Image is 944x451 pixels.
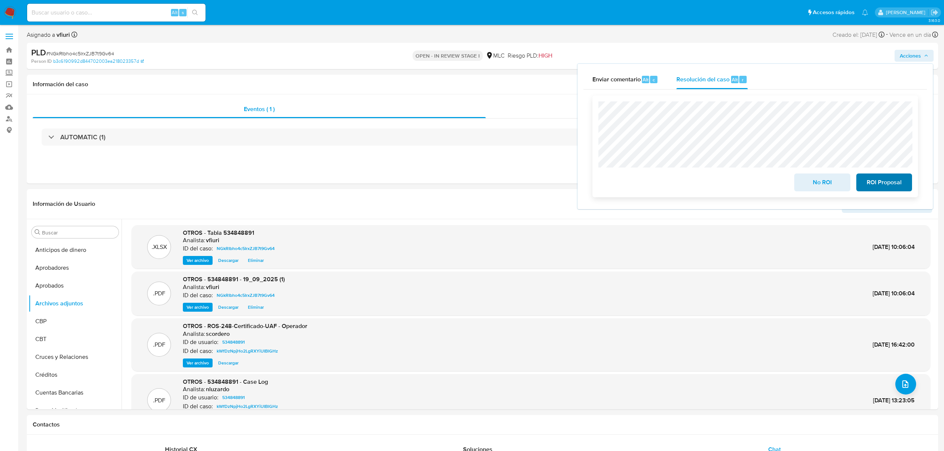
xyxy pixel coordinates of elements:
[217,244,275,253] span: NGkRIbho4c5IrxZJB7t9Gv64
[214,291,278,300] a: NGkRIbho4c5IrxZJB7t9Gv64
[46,50,114,57] span: # NGkRIbho4c5IrxZJB7t9Gv64
[183,394,219,401] p: ID de usuario:
[873,289,915,298] span: [DATE] 10:06:04
[886,9,928,16] p: valentina.fiuri@mercadolibre.com
[244,256,268,265] button: Eliminar
[248,304,264,311] span: Eliminar
[31,46,46,58] b: PLD
[27,31,70,39] span: Asignado a
[206,237,219,244] h6: vfiuri
[187,7,203,18] button: search-icon
[31,58,52,65] b: Person ID
[183,245,213,252] p: ID del caso:
[214,347,281,356] a: kWfDzNpjHo2LgRXYiUIBlGHz
[153,396,165,405] p: .PDF
[206,330,230,338] h6: scordero
[413,51,483,61] p: OPEN - IN REVIEW STAGE I
[33,81,932,88] h1: Información del caso
[152,243,167,251] p: .XLSX
[183,283,205,291] p: Analista:
[508,52,552,60] span: Riesgo PLD:
[172,9,178,16] span: Alt
[214,244,278,253] a: NGkRIbho4c5IrxZJB7t9Gv64
[539,51,552,60] span: HIGH
[206,386,229,393] h6: nluzardo
[183,403,213,410] p: ID del caso:
[183,338,219,346] p: ID de usuario:
[53,58,144,65] a: b3c6190992d844702003ea218023357d
[217,291,275,300] span: NGkRIbho4c5IrxZJB7t9Gv64
[29,312,122,330] button: CBP
[182,9,184,16] span: s
[222,338,245,347] span: 534848891
[248,257,264,264] span: Eliminar
[895,374,916,395] button: upload-file
[29,348,122,366] button: Cruces y Relaciones
[214,303,242,312] button: Descargar
[183,256,213,265] button: Ver archivo
[217,402,278,411] span: kWfDzNpjHo2LgRXYiUIBlGHz
[218,257,239,264] span: Descargar
[29,241,122,259] button: Anticipos de dinero
[218,304,239,311] span: Descargar
[244,303,268,312] button: Eliminar
[214,358,242,367] button: Descargar
[222,393,245,402] span: 534848891
[866,174,902,191] span: ROI Proposal
[183,303,213,312] button: Ver archivo
[29,277,122,295] button: Aprobados
[153,289,165,298] p: .PDF
[732,76,738,83] span: Alt
[35,229,41,235] button: Buscar
[33,200,95,208] h1: Información de Usuario
[206,283,219,291] h6: vfiuri
[889,31,931,39] span: Vence en un día
[183,377,268,386] span: OTROS - 534848891 - Case Log
[29,402,122,419] button: Datos Modificados
[742,76,744,83] span: r
[217,347,278,356] span: kWfDzNpjHo2LgRXYiUIBlGHz
[486,52,505,60] div: MLC
[183,292,213,299] p: ID del caso:
[27,8,206,17] input: Buscar usuario o caso...
[643,76,649,83] span: Alt
[833,30,885,40] div: Creado el: [DATE]
[183,237,205,244] p: Analista:
[794,173,850,191] button: No ROI
[42,229,116,236] input: Buscar
[804,174,840,191] span: No ROI
[653,76,655,83] span: c
[55,30,70,39] b: vfiuri
[873,243,915,251] span: [DATE] 10:06:04
[183,386,205,393] p: Analista:
[187,304,209,311] span: Ver archivo
[33,421,932,428] h1: Contactos
[900,50,921,62] span: Acciones
[187,257,209,264] span: Ver archivo
[219,393,248,402] a: 534848891
[813,9,854,16] span: Accesos rápidos
[29,384,122,402] button: Cuentas Bancarias
[183,358,213,367] button: Ver archivo
[29,295,122,312] button: Archivos adjuntos
[153,341,165,349] p: .PDF
[856,173,912,191] button: ROI Proposal
[183,322,307,330] span: OTROS - ROS-248-Certificado-UAF - Operador
[214,256,242,265] button: Descargar
[183,330,205,338] p: Analista:
[29,330,122,348] button: CBT
[29,366,122,384] button: Créditos
[592,75,641,84] span: Enviar comentario
[895,50,934,62] button: Acciones
[886,30,888,40] span: -
[187,359,209,367] span: Ver archivo
[183,347,213,355] p: ID del caso:
[676,75,730,84] span: Resolución del caso
[862,9,868,16] a: Notificaciones
[183,228,254,237] span: OTROS - Tabla 534848891
[931,9,938,16] a: Salir
[60,133,106,141] h3: AUTOMATIC (1)
[183,275,285,283] span: OTROS - 534848891 - 19_09_2025 (1)
[244,105,275,113] span: Eventos ( 1 )
[219,338,248,347] a: 534848891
